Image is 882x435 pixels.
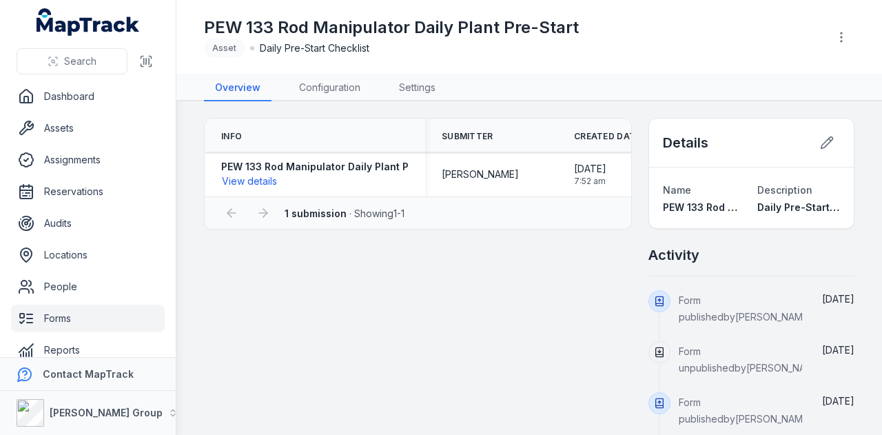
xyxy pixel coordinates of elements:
a: Assignments [11,146,165,174]
span: Form published by [PERSON_NAME] [679,396,812,425]
strong: Contact MapTrack [43,368,134,380]
a: Reports [11,336,165,364]
h2: Details [663,133,708,152]
span: · Showing 1 - 1 [285,208,404,219]
span: Daily Pre-Start Checklist [757,201,879,213]
span: [DATE] [574,162,606,176]
span: Submitter [442,131,493,142]
a: Audits [11,210,165,237]
a: Assets [11,114,165,142]
a: Forms [11,305,165,332]
a: Reservations [11,178,165,205]
a: Locations [11,241,165,269]
a: People [11,273,165,301]
button: View details [221,174,278,189]
a: MapTrack [37,8,140,36]
span: Form published by [PERSON_NAME] [679,294,812,323]
span: [PERSON_NAME] [442,168,519,181]
span: [DATE] [822,395,854,407]
time: 11/08/2025, 9:08:29 am [822,395,854,407]
span: Search [64,54,96,68]
span: [DATE] [822,293,854,305]
h1: PEW 133 Rod Manipulator Daily Plant Pre-Start [204,17,579,39]
a: Settings [388,75,447,101]
span: Info [221,131,242,142]
span: Created Date [574,131,641,142]
span: Daily Pre-Start Checklist [260,41,369,55]
span: 7:52 am [574,176,606,187]
a: Configuration [288,75,371,101]
time: 21/08/2025, 10:05:11 am [822,344,854,356]
time: 21/08/2025, 10:08:54 am [822,293,854,305]
strong: 1 submission [285,208,347,219]
span: Name [663,184,691,196]
a: Dashboard [11,83,165,110]
button: Search [17,48,127,74]
div: Asset [204,39,245,58]
strong: [PERSON_NAME] Group [50,407,163,418]
strong: PEW 133 Rod Manipulator Daily Plant Pre-Start [221,160,448,174]
span: Description [757,184,812,196]
h2: Activity [648,245,699,265]
span: [DATE] [822,344,854,356]
time: 27/06/2025, 7:52:37 am [574,162,606,187]
a: Overview [204,75,271,101]
span: Form unpublished by [PERSON_NAME] [679,345,823,374]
